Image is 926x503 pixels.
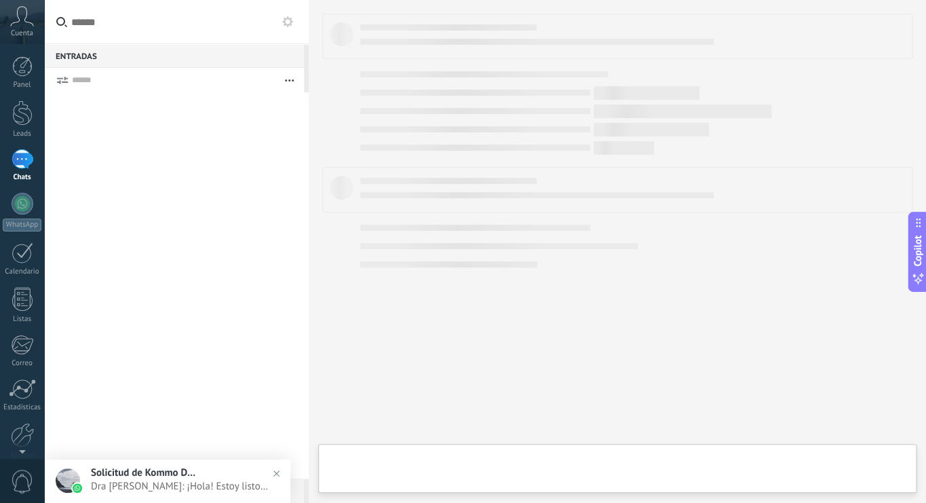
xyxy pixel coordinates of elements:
div: Chats [3,173,42,182]
button: Más [275,68,304,92]
div: Calendario [3,267,42,276]
div: Leads [3,130,42,138]
span: Dra [PERSON_NAME]: ¡Hola! Estoy listo para probar WhatsApp en Kommo. Mi código de verificación es... [91,480,271,493]
div: Listas [3,315,42,324]
span: Copilot [911,235,925,266]
div: WhatsApp [3,219,41,231]
div: Correo [3,359,42,368]
span: Solicitud de Kommo Demo [91,466,199,479]
div: Estadísticas [3,403,42,412]
a: Solicitud de Kommo DemoDra [PERSON_NAME]: ¡Hola! Estoy listo para probar WhatsApp en Kommo. Mi có... [44,460,290,503]
div: Entradas [44,43,304,68]
span: Cuenta [11,29,33,38]
img: close_notification.svg [267,464,286,483]
div: Panel [3,81,42,90]
img: waba.svg [73,483,82,493]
